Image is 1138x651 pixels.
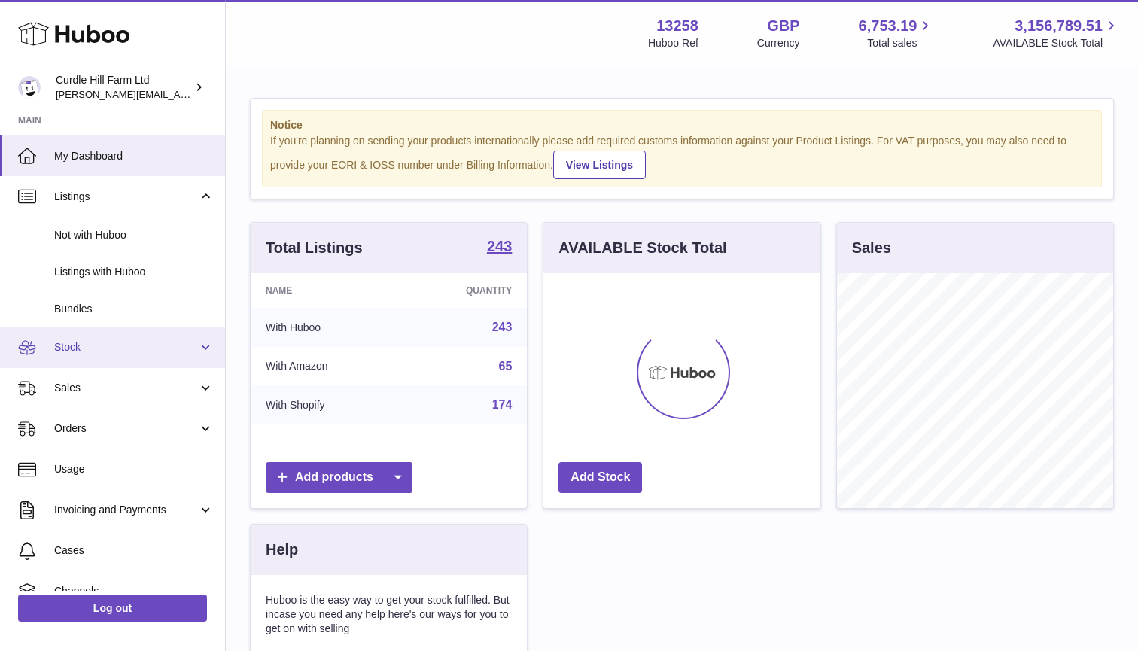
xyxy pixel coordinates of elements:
[18,76,41,99] img: miranda@diddlysquatfarmshop.com
[499,360,513,373] a: 65
[993,36,1120,50] span: AVAILABLE Stock Total
[54,302,214,316] span: Bundles
[859,16,917,36] span: 6,753.19
[251,308,402,347] td: With Huboo
[656,16,698,36] strong: 13258
[54,543,214,558] span: Cases
[56,88,302,100] span: [PERSON_NAME][EMAIL_ADDRESS][DOMAIN_NAME]
[251,347,402,386] td: With Amazon
[553,151,646,179] a: View Listings
[266,462,412,493] a: Add products
[54,149,214,163] span: My Dashboard
[54,265,214,279] span: Listings with Huboo
[767,16,799,36] strong: GBP
[54,421,198,436] span: Orders
[54,584,214,598] span: Channels
[54,228,214,242] span: Not with Huboo
[859,16,935,50] a: 6,753.19 Total sales
[492,321,513,333] a: 243
[487,239,512,257] a: 243
[54,503,198,517] span: Invoicing and Payments
[18,595,207,622] a: Log out
[54,340,198,354] span: Stock
[251,273,402,308] th: Name
[266,540,298,560] h3: Help
[251,385,402,424] td: With Shopify
[54,462,214,476] span: Usage
[867,36,934,50] span: Total sales
[757,36,800,50] div: Currency
[558,238,726,258] h3: AVAILABLE Stock Total
[270,134,1094,179] div: If you're planning on sending your products internationally please add required customs informati...
[56,73,191,102] div: Curdle Hill Farm Ltd
[54,381,198,395] span: Sales
[648,36,698,50] div: Huboo Ref
[558,462,642,493] a: Add Stock
[402,273,527,308] th: Quantity
[266,593,512,636] p: Huboo is the easy way to get your stock fulfilled. But incase you need any help here's our ways f...
[1015,16,1103,36] span: 3,156,789.51
[993,16,1120,50] a: 3,156,789.51 AVAILABLE Stock Total
[266,238,363,258] h3: Total Listings
[54,190,198,204] span: Listings
[270,118,1094,132] strong: Notice
[852,238,891,258] h3: Sales
[487,239,512,254] strong: 243
[492,398,513,411] a: 174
